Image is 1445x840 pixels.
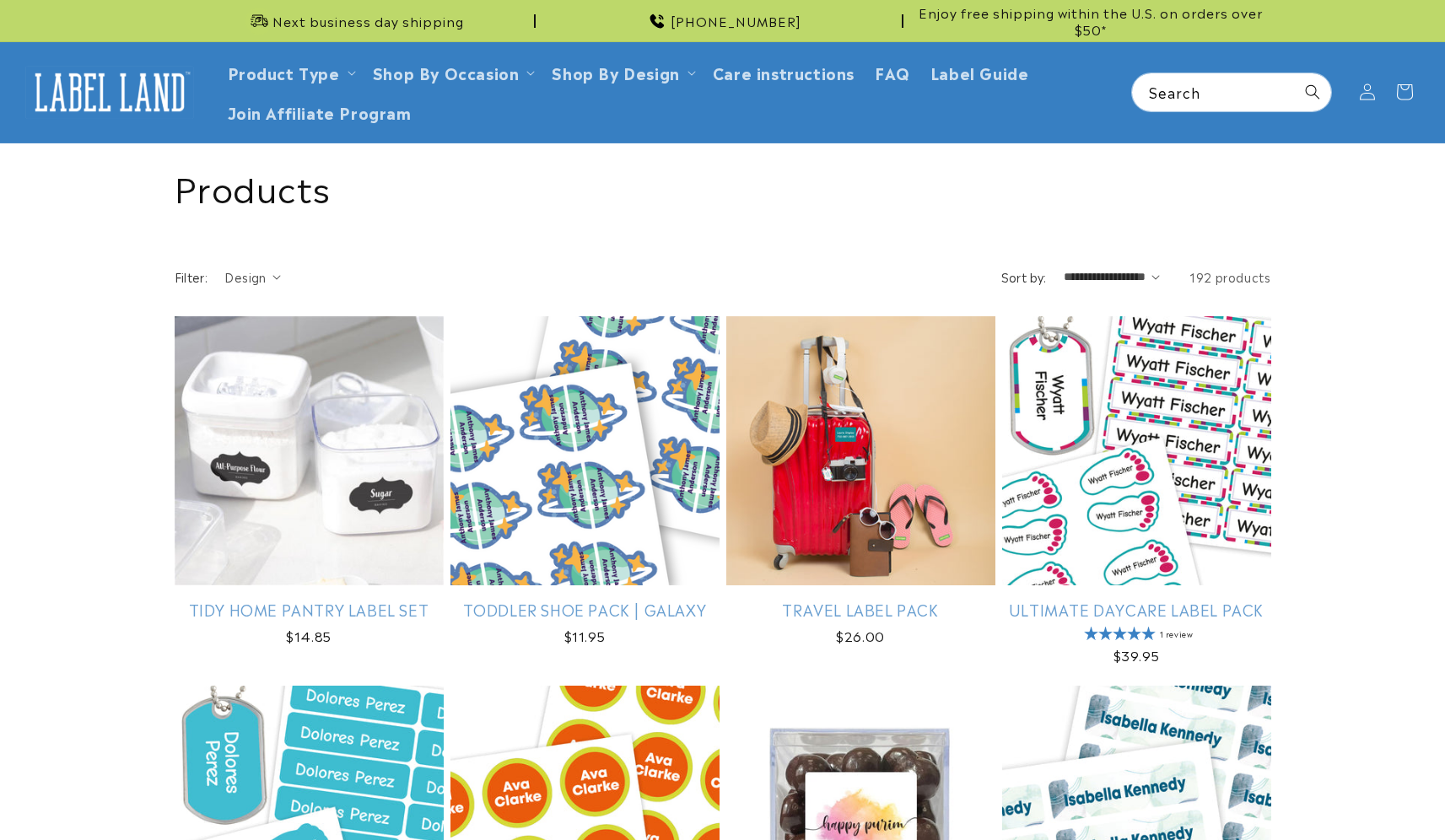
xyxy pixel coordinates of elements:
a: FAQ [865,52,920,92]
h1: Products [175,164,1271,208]
a: Tidy Home Pantry Label Set [175,600,444,619]
a: Label Guide [920,52,1039,92]
span: 192 products [1189,268,1270,285]
summary: Design (0 selected) [224,268,281,286]
a: Label Land [19,60,201,125]
button: Search [1294,73,1331,110]
img: Label Land [25,66,194,118]
span: Care instructions [713,62,855,82]
a: Travel Label Pack [726,600,995,619]
label: Sort by: [1001,268,1047,285]
a: Toddler Shoe Pack | Galaxy [450,600,720,619]
span: Shop By Occasion [373,62,520,82]
span: Join Affiliate Program [228,102,412,121]
summary: Shop By Occasion [363,52,542,92]
iframe: Gorgias Floating Chat [1091,761,1428,823]
a: Ultimate Daycare Label Pack [1002,600,1271,619]
summary: Product Type [218,52,363,92]
span: Next business day shipping [272,13,464,30]
a: Care instructions [703,52,865,92]
h2: Filter: [175,268,208,286]
span: FAQ [875,62,910,82]
span: Design [224,268,266,285]
summary: Shop By Design [542,52,702,92]
a: Shop By Design [552,61,679,83]
a: Product Type [228,61,340,83]
a: Join Affiliate Program [218,92,422,132]
span: Enjoy free shipping within the U.S. on orders over $50* [910,4,1271,37]
span: Label Guide [930,62,1029,82]
span: [PHONE_NUMBER] [671,13,801,30]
